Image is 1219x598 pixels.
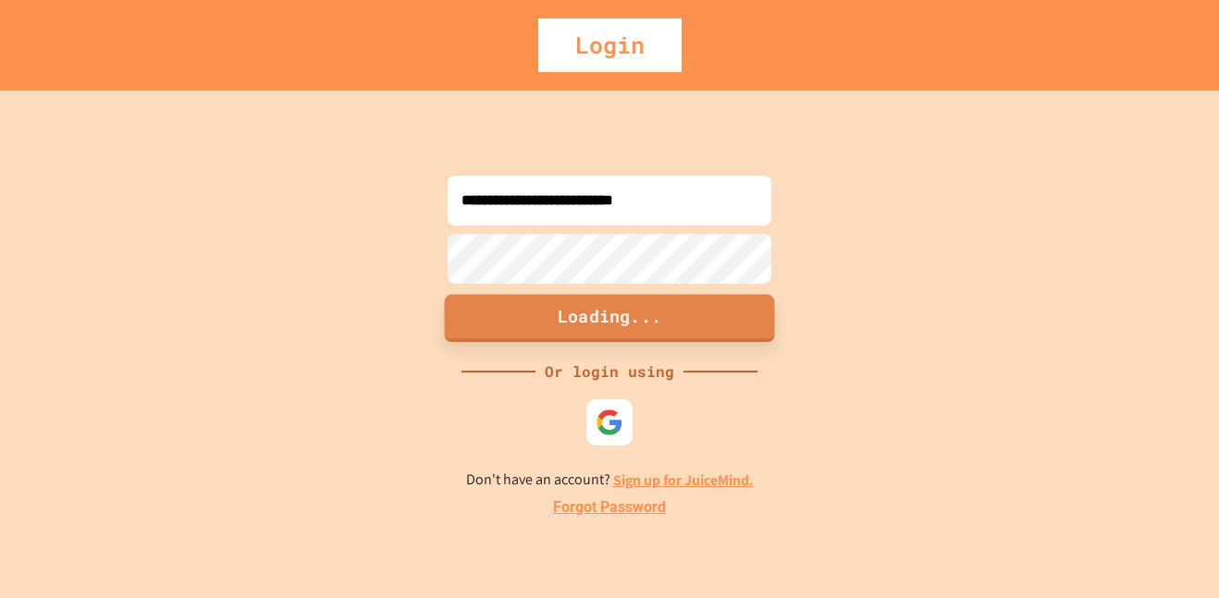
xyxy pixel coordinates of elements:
[538,18,682,72] div: Login
[613,470,754,490] a: Sign up for JuiceMind.
[466,469,754,492] p: Don't have an account?
[596,409,623,436] img: google-icon.svg
[445,294,775,342] button: Loading...
[536,360,683,383] div: Or login using
[553,496,666,519] a: Forgot Password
